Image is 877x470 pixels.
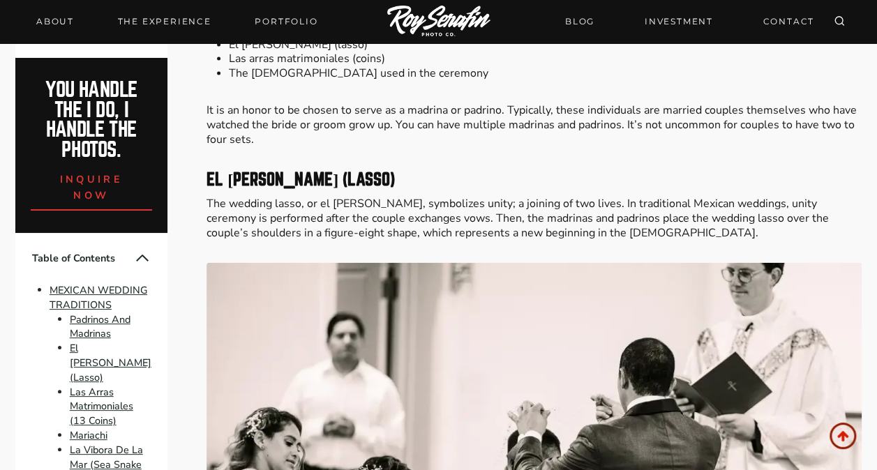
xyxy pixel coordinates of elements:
[830,12,849,31] button: View Search Form
[207,103,862,146] p: It is an honor to be chosen to serve as a madrina or padrino. Typically, these individuals are ma...
[134,249,151,266] button: Collapse Table of Contents
[110,12,220,31] a: THE EXPERIENCE
[31,79,153,160] h2: You handle the i do, I handle the photos.
[830,423,856,449] a: Scroll to top
[207,197,862,240] p: The wedding lasso, or el [PERSON_NAME], symbolizes unity; a joining of two lives. In traditional ...
[50,282,147,311] a: MEXICAN WEDDING TRADITIONS
[31,160,153,210] a: inquire now
[636,9,721,33] a: INVESTMENT
[387,6,490,38] img: Logo of Roy Serafin Photo Co., featuring stylized text in white on a light background, representi...
[229,66,862,81] li: The [DEMOGRAPHIC_DATA] used in the ceremony
[70,312,130,340] a: Padrinos And Madrinas
[70,340,151,384] a: El [PERSON_NAME] (Lasso)
[207,171,395,188] strong: El [PERSON_NAME] (Lasso)
[32,250,134,265] span: Table of Contents
[754,9,823,33] a: CONTACT
[557,9,603,33] a: BLOG
[28,12,82,31] a: About
[557,9,823,33] nav: Secondary Navigation
[246,12,326,31] a: Portfolio
[229,38,862,52] li: El [PERSON_NAME] (lasso)
[70,427,107,441] a: Mariachi
[70,384,133,427] a: Las Arras Matrimoniales (13 Coins)
[28,12,326,31] nav: Primary Navigation
[229,52,862,66] li: Las arras matrimoniales (coins)
[60,172,123,202] span: inquire now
